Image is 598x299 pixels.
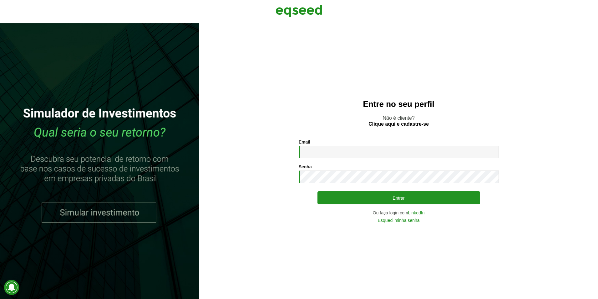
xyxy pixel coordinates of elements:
button: Entrar [317,191,480,204]
label: Senha [299,165,312,169]
label: Email [299,140,310,144]
a: Clique aqui e cadastre-se [368,122,429,127]
a: Esqueci minha senha [378,218,420,223]
h2: Entre no seu perfil [212,100,585,109]
div: Ou faça login com [299,211,499,215]
img: EqSeed Logo [276,3,322,19]
a: LinkedIn [408,211,425,215]
p: Não é cliente? [212,115,585,127]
